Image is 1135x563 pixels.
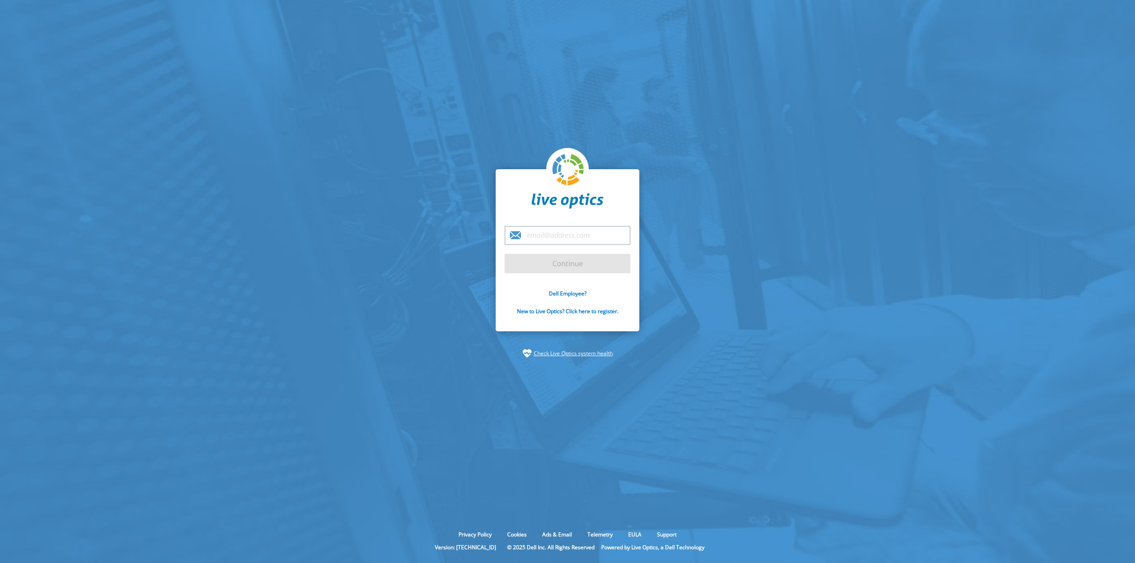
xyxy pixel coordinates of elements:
[517,307,618,315] a: New to Live Optics? Click here to register.
[431,544,501,551] li: Version: [TECHNICAL_ID]
[452,531,498,538] a: Privacy Policy
[523,349,532,358] img: status-check-icon.svg
[503,544,599,551] li: © 2025 Dell Inc. All Rights Reserved
[552,154,584,186] img: liveoptics-logo.svg
[622,531,648,538] a: EULA
[601,544,704,551] li: Powered by Live Optics, a Dell Technology
[581,531,619,538] a: Telemetry
[534,349,613,358] a: Check Live Optics system health
[505,226,630,245] input: email@address.com
[650,531,683,538] a: Support
[501,531,533,538] a: Cookies
[549,290,587,297] a: Dell Employee?
[532,193,603,209] img: liveoptics-word.svg
[536,531,579,538] a: Ads & Email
